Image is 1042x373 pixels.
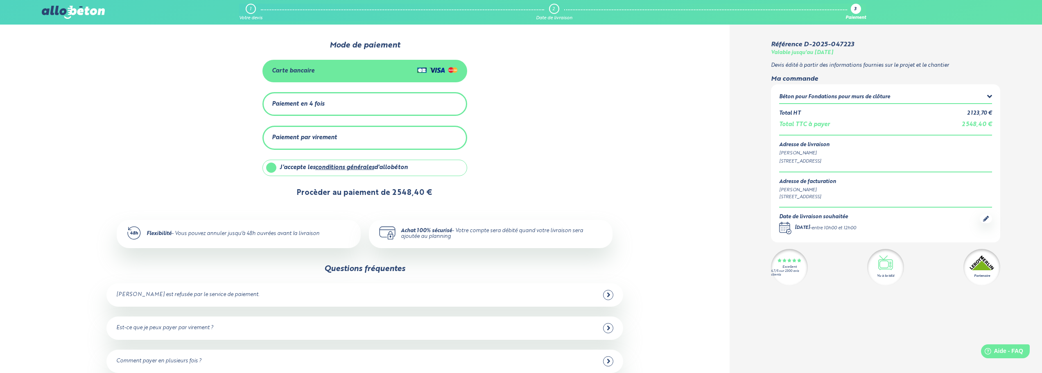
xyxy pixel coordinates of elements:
[42,6,105,19] img: allobéton
[811,225,856,232] div: entre 10h00 et 12h00
[147,231,319,237] div: - Vous pouvez annuler jusqu'à 48h ouvrées avant la livraison
[779,179,836,185] div: Adresse de facturation
[239,4,262,21] a: 1 Votre devis
[250,7,251,12] div: 1
[272,68,314,75] div: Carte bancaire
[536,16,572,21] div: Date de livraison
[854,7,857,12] div: 3
[771,63,1000,69] p: Devis édité à partir des informations fournies sur le projet et le chantier
[779,194,836,201] div: [STREET_ADDRESS]
[536,4,572,21] a: 2 Date de livraison
[779,142,992,148] div: Adresse de livraison
[771,269,808,277] div: 4.7/5 sur 2300 avis clients
[315,165,374,170] a: conditions générales
[324,264,405,274] div: Questions fréquentes
[779,111,800,117] div: Total HT
[962,122,992,127] span: 2 548,40 €
[782,265,797,269] div: Excellent
[845,4,866,21] a: 3 Paiement
[552,7,555,12] div: 2
[289,183,441,203] button: Procèder au paiement de 2 548,40 €
[147,231,172,236] strong: Flexibilité
[877,274,894,278] div: Vu à la télé
[171,41,558,50] div: Mode de paiement
[795,225,810,232] div: [DATE]
[116,292,259,298] div: [PERSON_NAME] est refusée par le service de paiement.
[272,101,324,108] div: Paiement en 4 fois
[969,341,1033,364] iframe: Help widget launcher
[779,121,830,128] div: Total TTC à payer
[116,358,201,364] div: Comment payer en plusieurs fois ?
[974,274,990,278] div: Partenaire
[771,75,1000,83] div: Ma commande
[967,111,992,117] div: 2 123,70 €
[116,325,213,331] div: Est-ce que je peux payer par virement ?
[401,228,603,240] div: - Votre compte sera débité quand votre livraison sera ajoutée au planning
[779,214,856,220] div: Date de livraison souhaitée
[779,150,992,157] div: [PERSON_NAME]
[272,134,337,141] div: Paiement par virement
[280,164,408,171] div: J'accepte les d'allobéton
[845,16,866,21] div: Paiement
[795,225,856,232] div: -
[779,94,890,100] div: Béton pour Fondations pour murs de clôture
[417,65,458,75] img: Cartes de crédit
[771,41,854,48] div: Référence D-2025-047223
[401,228,452,233] strong: Achat 100% sécurisé
[239,16,262,21] div: Votre devis
[779,187,836,194] div: [PERSON_NAME]
[779,93,992,103] summary: Béton pour Fondations pour murs de clôture
[771,50,833,56] div: Valable jusqu'au [DATE]
[779,158,992,165] div: [STREET_ADDRESS]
